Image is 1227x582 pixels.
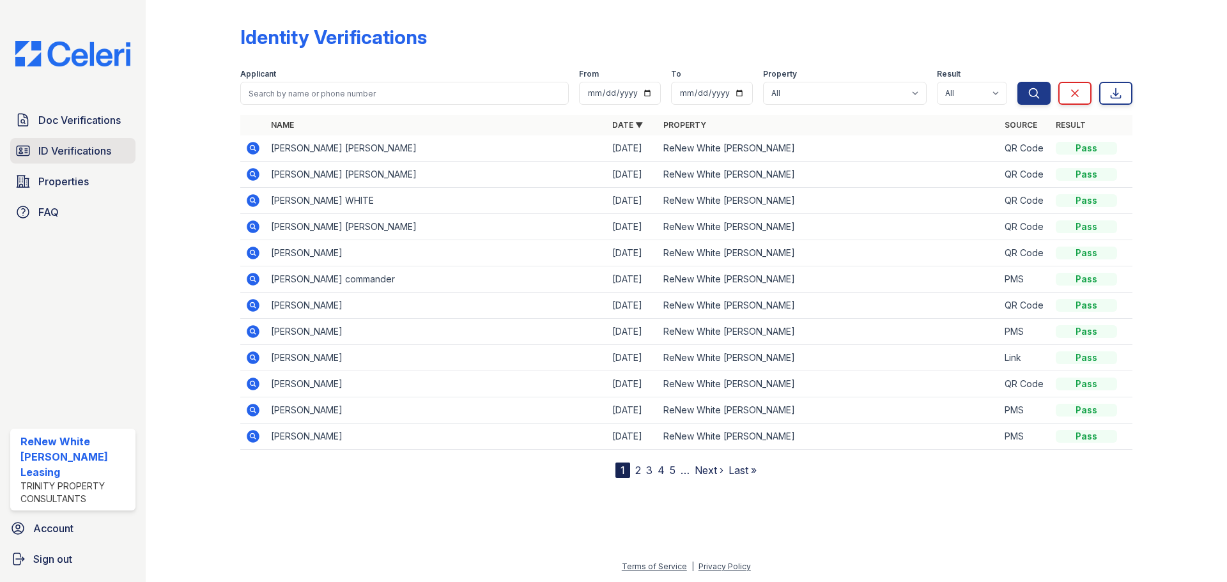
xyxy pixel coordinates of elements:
[1056,220,1117,233] div: Pass
[266,214,607,240] td: [PERSON_NAME] [PERSON_NAME]
[266,371,607,397] td: [PERSON_NAME]
[266,319,607,345] td: [PERSON_NAME]
[10,107,135,133] a: Doc Verifications
[607,293,658,319] td: [DATE]
[658,397,999,424] td: ReNew White [PERSON_NAME]
[607,345,658,371] td: [DATE]
[671,69,681,79] label: To
[658,424,999,450] td: ReNew White [PERSON_NAME]
[1056,247,1117,259] div: Pass
[607,424,658,450] td: [DATE]
[999,424,1051,450] td: PMS
[999,135,1051,162] td: QR Code
[266,397,607,424] td: [PERSON_NAME]
[670,464,675,477] a: 5
[10,169,135,194] a: Properties
[658,214,999,240] td: ReNew White [PERSON_NAME]
[1056,142,1117,155] div: Pass
[612,120,643,130] a: Date ▼
[607,240,658,266] td: [DATE]
[266,162,607,188] td: [PERSON_NAME] [PERSON_NAME]
[615,463,630,478] div: 1
[698,562,751,571] a: Privacy Policy
[646,464,652,477] a: 3
[1056,430,1117,443] div: Pass
[266,424,607,450] td: [PERSON_NAME]
[266,135,607,162] td: [PERSON_NAME] [PERSON_NAME]
[607,266,658,293] td: [DATE]
[681,463,690,478] span: …
[10,138,135,164] a: ID Verifications
[266,188,607,214] td: [PERSON_NAME] WHITE
[607,397,658,424] td: [DATE]
[622,562,687,571] a: Terms of Service
[38,204,59,220] span: FAQ
[999,371,1051,397] td: QR Code
[5,546,141,572] a: Sign out
[33,551,72,567] span: Sign out
[266,345,607,371] td: [PERSON_NAME]
[658,319,999,345] td: ReNew White [PERSON_NAME]
[937,69,961,79] label: Result
[1056,120,1086,130] a: Result
[1056,378,1117,390] div: Pass
[999,188,1051,214] td: QR Code
[240,82,569,105] input: Search by name or phone number
[763,69,797,79] label: Property
[271,120,294,130] a: Name
[658,266,999,293] td: ReNew White [PERSON_NAME]
[607,319,658,345] td: [DATE]
[1056,351,1117,364] div: Pass
[1056,194,1117,207] div: Pass
[38,112,121,128] span: Doc Verifications
[658,240,999,266] td: ReNew White [PERSON_NAME]
[240,26,427,49] div: Identity Verifications
[607,188,658,214] td: [DATE]
[607,371,658,397] td: [DATE]
[999,214,1051,240] td: QR Code
[266,240,607,266] td: [PERSON_NAME]
[658,188,999,214] td: ReNew White [PERSON_NAME]
[658,135,999,162] td: ReNew White [PERSON_NAME]
[1056,404,1117,417] div: Pass
[729,464,757,477] a: Last »
[635,464,641,477] a: 2
[33,521,73,536] span: Account
[999,240,1051,266] td: QR Code
[38,143,111,158] span: ID Verifications
[691,562,694,571] div: |
[695,464,723,477] a: Next ›
[999,345,1051,371] td: Link
[10,199,135,225] a: FAQ
[999,397,1051,424] td: PMS
[999,319,1051,345] td: PMS
[607,214,658,240] td: [DATE]
[607,162,658,188] td: [DATE]
[658,293,999,319] td: ReNew White [PERSON_NAME]
[20,480,130,505] div: Trinity Property Consultants
[663,120,706,130] a: Property
[658,371,999,397] td: ReNew White [PERSON_NAME]
[999,162,1051,188] td: QR Code
[1056,273,1117,286] div: Pass
[999,266,1051,293] td: PMS
[658,162,999,188] td: ReNew White [PERSON_NAME]
[20,434,130,480] div: ReNew White [PERSON_NAME] Leasing
[5,41,141,66] img: CE_Logo_Blue-a8612792a0a2168367f1c8372b55b34899dd931a85d93a1a3d3e32e68fde9ad4.png
[266,266,607,293] td: [PERSON_NAME] commander
[1056,299,1117,312] div: Pass
[1056,168,1117,181] div: Pass
[607,135,658,162] td: [DATE]
[5,516,141,541] a: Account
[658,464,665,477] a: 4
[999,293,1051,319] td: QR Code
[266,293,607,319] td: [PERSON_NAME]
[240,69,276,79] label: Applicant
[579,69,599,79] label: From
[38,174,89,189] span: Properties
[1056,325,1117,338] div: Pass
[1005,120,1037,130] a: Source
[658,345,999,371] td: ReNew White [PERSON_NAME]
